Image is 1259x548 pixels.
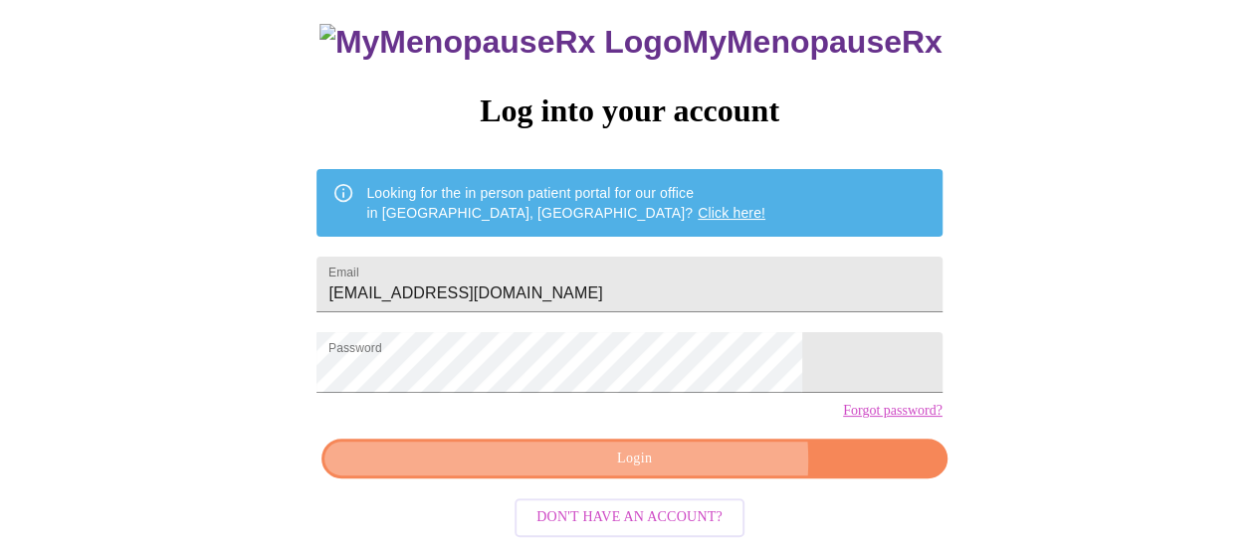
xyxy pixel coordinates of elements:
[698,205,765,221] a: Click here!
[321,439,946,479] button: Login
[510,507,749,524] a: Don't have an account?
[515,498,744,537] button: Don't have an account?
[843,403,943,419] a: Forgot password?
[366,175,765,231] div: Looking for the in person patient portal for our office in [GEOGRAPHIC_DATA], [GEOGRAPHIC_DATA]?
[319,24,943,61] h3: MyMenopauseRx
[344,447,924,471] span: Login
[316,92,942,129] h3: Log into your account
[536,505,723,530] span: Don't have an account?
[319,24,682,61] img: MyMenopauseRx Logo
